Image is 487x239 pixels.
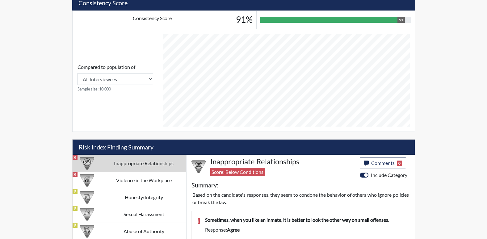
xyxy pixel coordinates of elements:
td: Sexual Harassment [102,206,186,223]
div: Response: [200,226,408,233]
p: Based on the candidate's responses, they seem to condone the behavior of others who ignore polici... [192,191,409,206]
label: Compared to population of [78,63,135,71]
span: agree [227,227,240,233]
img: CATEGORY%20ICON-14.139f8ef7.png [191,160,206,174]
h5: Risk Index Finding Summary [73,140,415,155]
td: Honesty/Integrity [102,189,186,206]
span: Score: Below Conditions [210,168,265,176]
h4: Inappropriate Relationships [210,157,355,166]
div: 91 [397,17,405,23]
td: Consistency Score [72,11,232,29]
small: Sample size: 10,000 [78,86,153,92]
td: Violence in the Workplace [102,172,186,189]
img: CATEGORY%20ICON-14.139f8ef7.png [80,156,94,170]
img: CATEGORY%20ICON-23.dd685920.png [80,207,94,221]
img: CATEGORY%20ICON-01.94e51fac.png [80,224,94,238]
label: Include Category [371,171,407,179]
h5: Summary: [191,181,218,189]
img: CATEGORY%20ICON-11.a5f294f4.png [80,190,94,204]
img: CATEGORY%20ICON-26.eccbb84f.png [80,173,94,187]
button: Comments0 [360,157,406,169]
td: Inappropriate Relationships [102,155,186,172]
span: 0 [397,161,402,166]
div: Consistency Score comparison among population [78,63,153,92]
span: Comments [371,160,395,166]
h3: 91% [236,15,253,25]
p: Sometimes, when you like an inmate, it is better to look the other way on small offenses. [205,216,404,224]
